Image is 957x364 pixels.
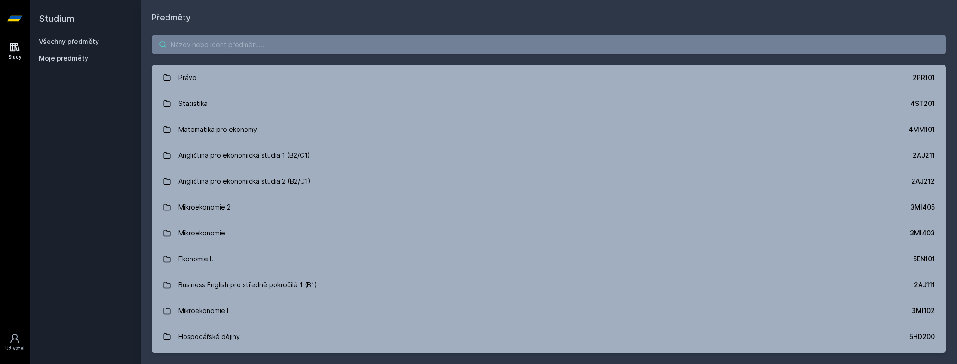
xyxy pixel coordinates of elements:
a: Statistika 4ST201 [152,91,946,117]
span: Moje předměty [39,54,88,63]
div: Study [8,54,22,61]
a: Ekonomie I. 5EN101 [152,246,946,272]
a: Uživatel [2,328,28,357]
div: 5HD200 [909,332,935,341]
div: Mikroekonomie 2 [178,198,231,216]
div: 4ST201 [910,99,935,108]
div: Uživatel [5,345,25,352]
a: Angličtina pro ekonomická studia 2 (B2/C1) 2AJ212 [152,168,946,194]
div: 2AJ111 [914,280,935,290]
a: Právo 2PR101 [152,65,946,91]
div: Hospodářské dějiny [178,327,240,346]
a: Mikroekonomie 3MI403 [152,220,946,246]
a: Mikroekonomie 2 3MI405 [152,194,946,220]
a: Všechny předměty [39,37,99,45]
div: Mikroekonomie [178,224,225,242]
div: 5EN101 [913,254,935,264]
div: Business English pro středně pokročilé 1 (B1) [178,276,317,294]
div: Mikroekonomie I [178,302,228,320]
div: 3MI102 [912,306,935,315]
a: Business English pro středně pokročilé 1 (B1) 2AJ111 [152,272,946,298]
div: Angličtina pro ekonomická studia 1 (B2/C1) [178,146,310,165]
div: 2AJ212 [911,177,935,186]
div: 2PR101 [913,73,935,82]
a: Study [2,37,28,65]
div: 4MM101 [908,125,935,134]
div: Matematika pro ekonomy [178,120,257,139]
div: 2AJ211 [913,151,935,160]
input: Název nebo ident předmětu… [152,35,946,54]
h1: Předměty [152,11,946,24]
div: Statistika [178,94,208,113]
a: Mikroekonomie I 3MI102 [152,298,946,324]
a: Hospodářské dějiny 5HD200 [152,324,946,350]
div: Právo [178,68,196,87]
div: 3MI403 [910,228,935,238]
a: Matematika pro ekonomy 4MM101 [152,117,946,142]
div: 3MI405 [910,203,935,212]
a: Angličtina pro ekonomická studia 1 (B2/C1) 2AJ211 [152,142,946,168]
div: Ekonomie I. [178,250,213,268]
div: Angličtina pro ekonomická studia 2 (B2/C1) [178,172,311,191]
